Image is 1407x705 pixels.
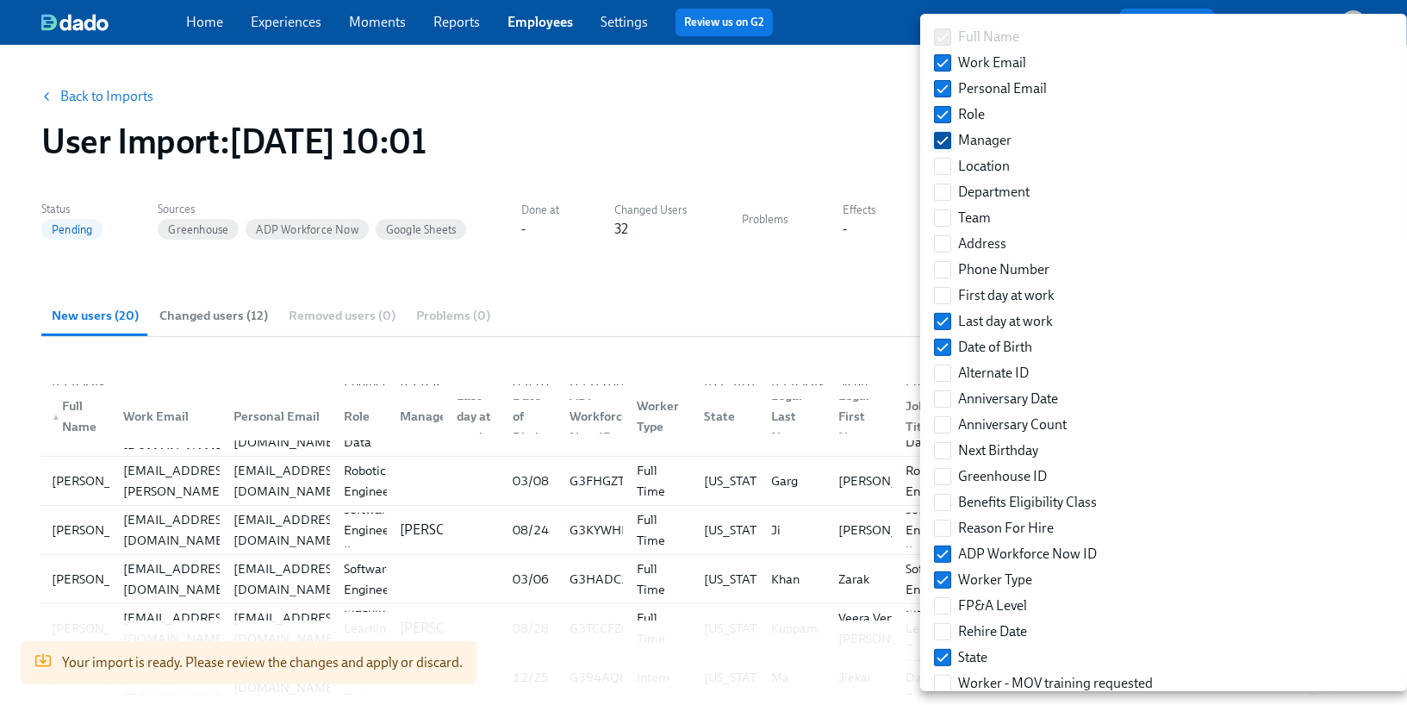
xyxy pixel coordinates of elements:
[958,622,1027,641] span: Rehire Date
[958,234,1006,253] span: Address
[958,260,1049,279] span: Phone Number
[958,28,1019,47] span: Full Name
[958,519,1054,538] span: Reason For Hire
[958,596,1027,615] span: FP&A Level
[958,493,1097,512] span: Benefits Eligibility Class
[958,312,1053,331] span: Last day at work
[958,209,991,228] span: Team
[958,364,1029,383] span: Alternate ID
[958,467,1047,486] span: Greenhouse ID
[958,53,1026,72] span: Work Email
[958,338,1032,357] span: Date of Birth
[958,105,985,124] span: Role
[958,415,1067,434] span: Anniversary Count
[958,157,1010,176] span: Location
[958,545,1097,564] span: ADP Workforce Now ID
[958,441,1038,460] span: Next Birthday
[958,674,1153,693] span: Worker - MOV training requested
[958,571,1032,590] span: Worker Type
[958,390,1058,409] span: Anniversary Date
[958,648,987,667] span: State
[958,131,1012,150] span: Manager
[958,79,1047,98] span: Personal Email
[958,183,1030,202] span: Department
[958,286,1055,305] span: First day at work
